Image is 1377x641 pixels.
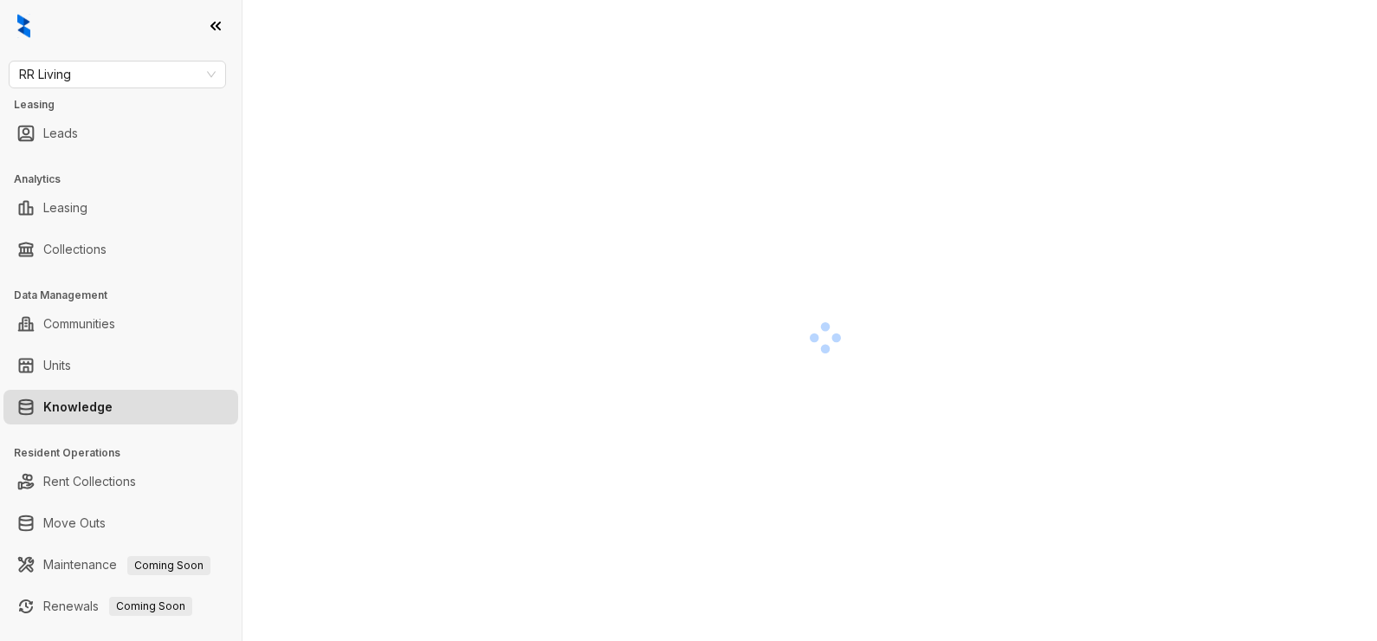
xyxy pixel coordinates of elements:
span: Coming Soon [127,556,210,575]
h3: Resident Operations [14,445,242,461]
li: Leasing [3,191,238,225]
a: Move Outs [43,506,106,541]
a: Rent Collections [43,464,136,499]
h3: Analytics [14,172,242,187]
a: Communities [43,307,115,341]
li: Communities [3,307,238,341]
span: RR Living [19,62,216,87]
li: Maintenance [3,547,238,582]
a: Leads [43,116,78,151]
a: Leasing [43,191,87,225]
img: logo [17,14,30,38]
li: Collections [3,232,238,267]
li: Rent Collections [3,464,238,499]
a: Collections [43,232,107,267]
a: Units [43,348,71,383]
li: Leads [3,116,238,151]
h3: Leasing [14,97,242,113]
li: Units [3,348,238,383]
li: Knowledge [3,390,238,424]
h3: Data Management [14,288,242,303]
span: Coming Soon [109,597,192,616]
a: Knowledge [43,390,113,424]
a: RenewalsComing Soon [43,589,192,624]
li: Move Outs [3,506,238,541]
li: Renewals [3,589,238,624]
